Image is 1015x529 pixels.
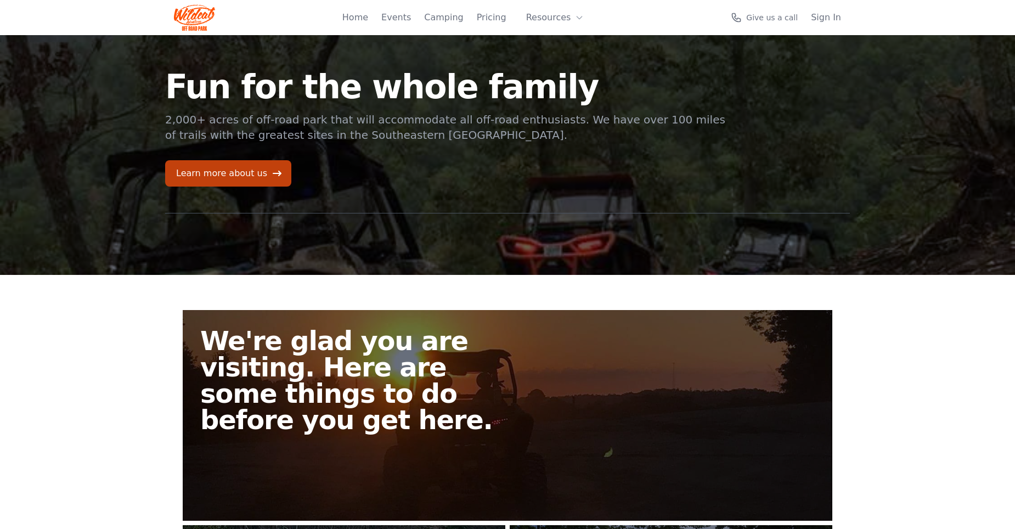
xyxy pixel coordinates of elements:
[165,160,291,187] a: Learn more about us
[165,70,727,103] h1: Fun for the whole family
[200,328,516,433] h2: We're glad you are visiting. Here are some things to do before you get here.
[731,12,798,23] a: Give us a call
[342,11,368,24] a: Home
[746,12,798,23] span: Give us a call
[477,11,506,24] a: Pricing
[165,112,727,143] p: 2,000+ acres of off-road park that will accommodate all off-road enthusiasts. We have over 100 mi...
[520,7,591,29] button: Resources
[811,11,841,24] a: Sign In
[424,11,463,24] a: Camping
[381,11,411,24] a: Events
[174,4,215,31] img: Wildcat Logo
[183,310,832,521] a: We're glad you are visiting. Here are some things to do before you get here.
